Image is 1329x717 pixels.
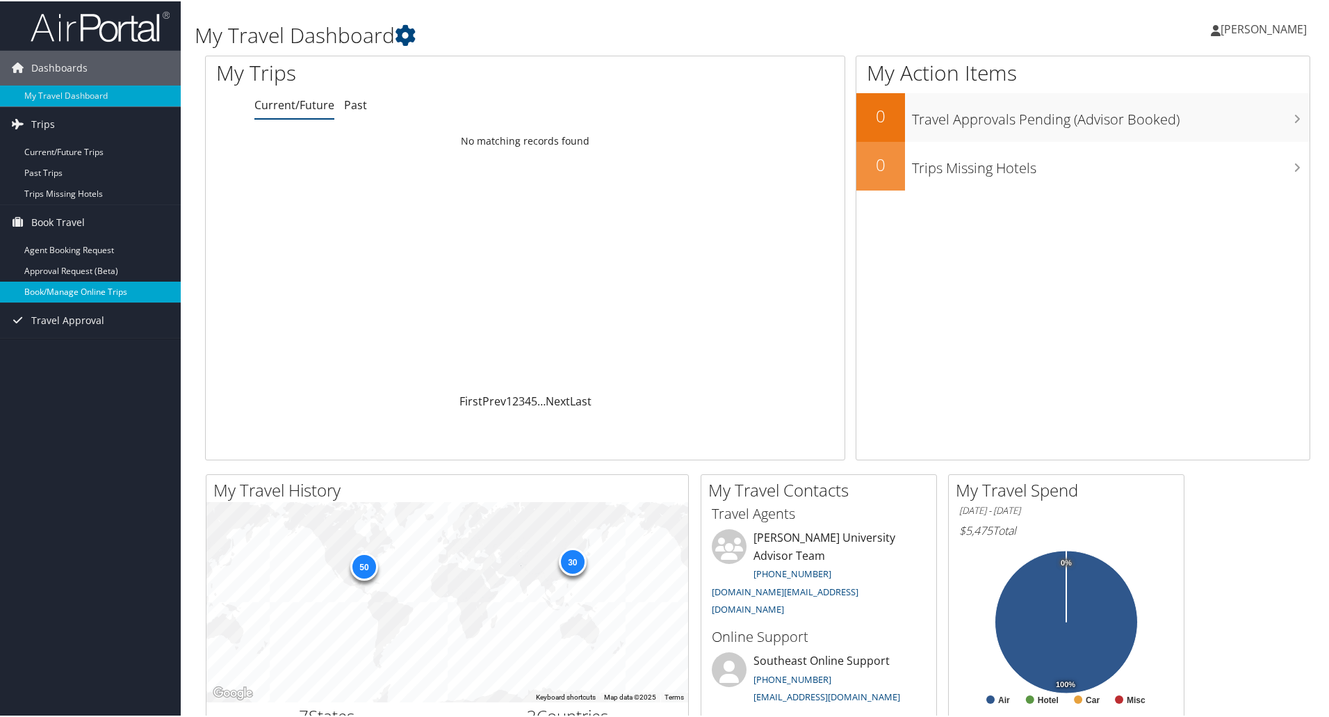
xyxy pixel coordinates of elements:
span: … [537,392,546,408]
span: Trips [31,106,55,140]
a: 2 [512,392,519,408]
a: 5 [531,392,537,408]
tspan: 100% [1056,679,1075,688]
h2: My Travel Spend [956,477,1184,501]
div: 30 [558,547,586,574]
h2: My Travel Contacts [708,477,936,501]
text: Car [1086,694,1100,704]
img: Google [210,683,256,701]
text: Misc [1127,694,1145,704]
h2: My Travel History [213,477,688,501]
a: 4 [525,392,531,408]
a: [EMAIL_ADDRESS][DOMAIN_NAME] [753,689,900,702]
h6: [DATE] - [DATE] [959,503,1173,516]
a: [PHONE_NUMBER] [753,566,831,579]
tspan: 0% [1061,558,1072,566]
h2: 0 [856,103,905,127]
a: Open this area in Google Maps (opens a new window) [210,683,256,701]
a: Terms (opens in new tab) [664,692,684,700]
text: Hotel [1038,694,1059,704]
td: No matching records found [206,127,845,152]
a: Current/Future [254,96,334,111]
li: Southeast Online Support [705,651,933,708]
a: [DOMAIN_NAME][EMAIL_ADDRESS][DOMAIN_NAME] [712,584,858,615]
span: [PERSON_NAME] [1221,20,1307,35]
div: 50 [350,551,377,579]
h1: My Trips [216,57,568,86]
h1: My Travel Dashboard [195,19,945,49]
span: Travel Approval [31,302,104,337]
span: Dashboards [31,49,88,84]
a: Prev [482,392,506,408]
h3: Travel Approvals Pending (Advisor Booked) [912,102,1310,128]
h3: Trips Missing Hotels [912,150,1310,177]
img: airportal-logo.png [31,9,170,42]
h3: Travel Agents [712,503,926,522]
h1: My Action Items [856,57,1310,86]
a: Last [570,392,592,408]
button: Keyboard shortcuts [536,691,596,701]
a: First [459,392,482,408]
h6: Total [959,522,1173,537]
li: [PERSON_NAME] University Advisor Team [705,528,933,620]
span: Book Travel [31,204,85,239]
a: 1 [506,392,512,408]
text: Air [998,694,1010,704]
a: 0Trips Missing Hotels [856,140,1310,189]
h2: 0 [856,152,905,175]
span: $5,475 [959,522,993,537]
a: Past [344,96,367,111]
h3: Online Support [712,626,926,645]
a: 0Travel Approvals Pending (Advisor Booked) [856,92,1310,140]
a: [PERSON_NAME] [1211,7,1321,49]
a: [PHONE_NUMBER] [753,672,831,684]
span: Map data ©2025 [604,692,656,700]
a: Next [546,392,570,408]
a: 3 [519,392,525,408]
